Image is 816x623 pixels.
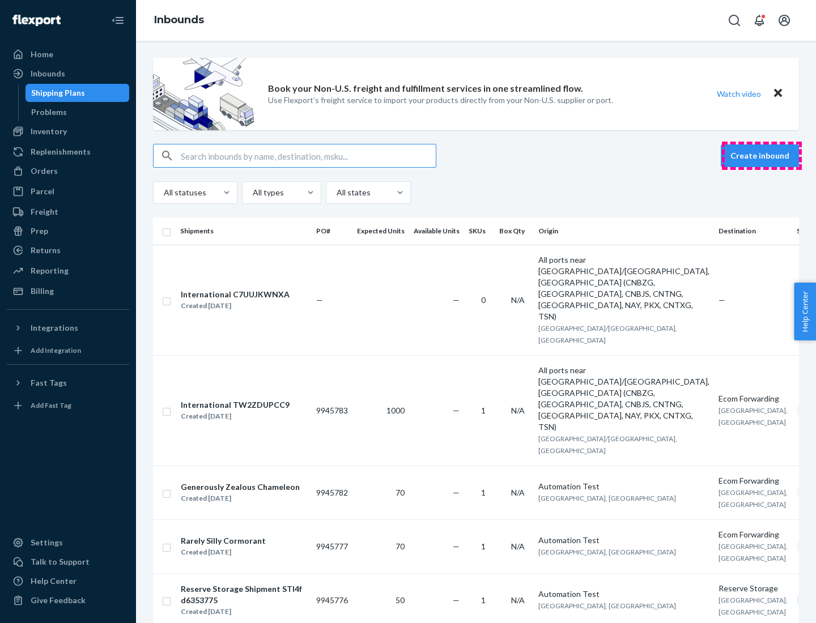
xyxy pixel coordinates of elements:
[709,86,768,102] button: Watch video
[181,583,307,606] div: Reserve Storage Shipment STI4fd6353775
[268,82,583,95] p: Book your Non-U.S. freight and fulfillment services in one streamlined flow.
[25,84,130,102] a: Shipping Plans
[31,68,65,79] div: Inbounds
[31,400,71,410] div: Add Fast Tag
[7,122,129,140] a: Inventory
[7,396,129,415] a: Add Fast Tag
[7,319,129,337] button: Integrations
[409,217,464,245] th: Available Units
[7,182,129,200] a: Parcel
[31,206,58,217] div: Freight
[719,393,788,404] div: Ecom Forwarding
[176,217,312,245] th: Shipments
[481,295,486,305] span: 0
[181,411,290,422] div: Created [DATE]
[453,541,460,551] span: —
[453,406,460,415] span: —
[719,295,725,305] span: —
[481,541,486,551] span: 1
[31,322,78,334] div: Integrations
[335,187,337,198] input: All states
[31,186,54,197] div: Parcel
[495,217,534,245] th: Box Qty
[511,295,525,305] span: N/A
[7,203,129,221] a: Freight
[31,165,58,177] div: Orders
[534,217,714,245] th: Origin
[7,342,129,360] a: Add Integration
[252,187,253,198] input: All types
[145,4,213,37] ol: breadcrumbs
[719,583,788,594] div: Reserve Storage
[25,103,130,121] a: Problems
[31,265,69,276] div: Reporting
[312,519,352,573] td: 9945777
[723,9,746,32] button: Open Search Box
[31,575,76,587] div: Help Center
[538,324,677,344] span: [GEOGRAPHIC_DATA]/[GEOGRAPHIC_DATA], [GEOGRAPHIC_DATA]
[181,535,266,547] div: Rarely Silly Cormorant
[481,406,486,415] span: 1
[396,488,405,497] span: 70
[538,601,676,610] span: [GEOGRAPHIC_DATA], [GEOGRAPHIC_DATA]
[181,547,266,558] div: Created [DATE]
[794,283,816,340] button: Help Center
[107,9,129,32] button: Close Navigation
[511,541,525,551] span: N/A
[721,144,799,167] button: Create inbound
[719,542,788,562] span: [GEOGRAPHIC_DATA], [GEOGRAPHIC_DATA]
[31,87,85,99] div: Shipping Plans
[268,95,613,106] p: Use Flexport’s freight service to import your products directly from your Non-U.S. supplier or port.
[7,534,129,552] a: Settings
[396,541,405,551] span: 70
[386,406,405,415] span: 1000
[31,245,61,256] div: Returns
[719,406,788,426] span: [GEOGRAPHIC_DATA], [GEOGRAPHIC_DATA]
[181,289,290,300] div: International C7UUJKWNXA
[181,606,307,617] div: Created [DATE]
[453,488,460,497] span: —
[773,9,796,32] button: Open account menu
[538,494,676,502] span: [GEOGRAPHIC_DATA], [GEOGRAPHIC_DATA]
[181,493,300,504] div: Created [DATE]
[163,187,164,198] input: All statuses
[453,295,460,305] span: —
[538,535,709,546] div: Automation Test
[538,548,676,556] span: [GEOGRAPHIC_DATA], [GEOGRAPHIC_DATA]
[464,217,495,245] th: SKUs
[511,488,525,497] span: N/A
[771,86,785,102] button: Close
[7,65,129,83] a: Inbounds
[181,300,290,311] div: Created [DATE]
[31,377,67,389] div: Fast Tags
[453,595,460,605] span: —
[154,14,204,26] a: Inbounds
[7,572,129,590] a: Help Center
[12,15,61,26] img: Flexport logo
[7,262,129,280] a: Reporting
[181,399,290,411] div: International TW2ZDUPCC9
[7,241,129,259] a: Returns
[7,143,129,161] a: Replenishments
[538,588,709,600] div: Automation Test
[181,144,436,167] input: Search inbounds by name, destination, msku...
[31,126,67,137] div: Inventory
[31,285,54,297] div: Billing
[481,488,486,497] span: 1
[748,9,771,32] button: Open notifications
[7,222,129,240] a: Prep
[511,595,525,605] span: N/A
[181,481,300,493] div: Generously Zealous Chameleon
[511,406,525,415] span: N/A
[316,295,323,305] span: —
[719,488,788,509] span: [GEOGRAPHIC_DATA], [GEOGRAPHIC_DATA]
[7,374,129,392] button: Fast Tags
[312,217,352,245] th: PO#
[31,537,63,548] div: Settings
[7,282,129,300] a: Billing
[31,49,53,60] div: Home
[312,355,352,466] td: 9945783
[538,254,709,322] div: All ports near [GEOGRAPHIC_DATA]/[GEOGRAPHIC_DATA], [GEOGRAPHIC_DATA] (CNBZG, [GEOGRAPHIC_DATA], ...
[7,45,129,63] a: Home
